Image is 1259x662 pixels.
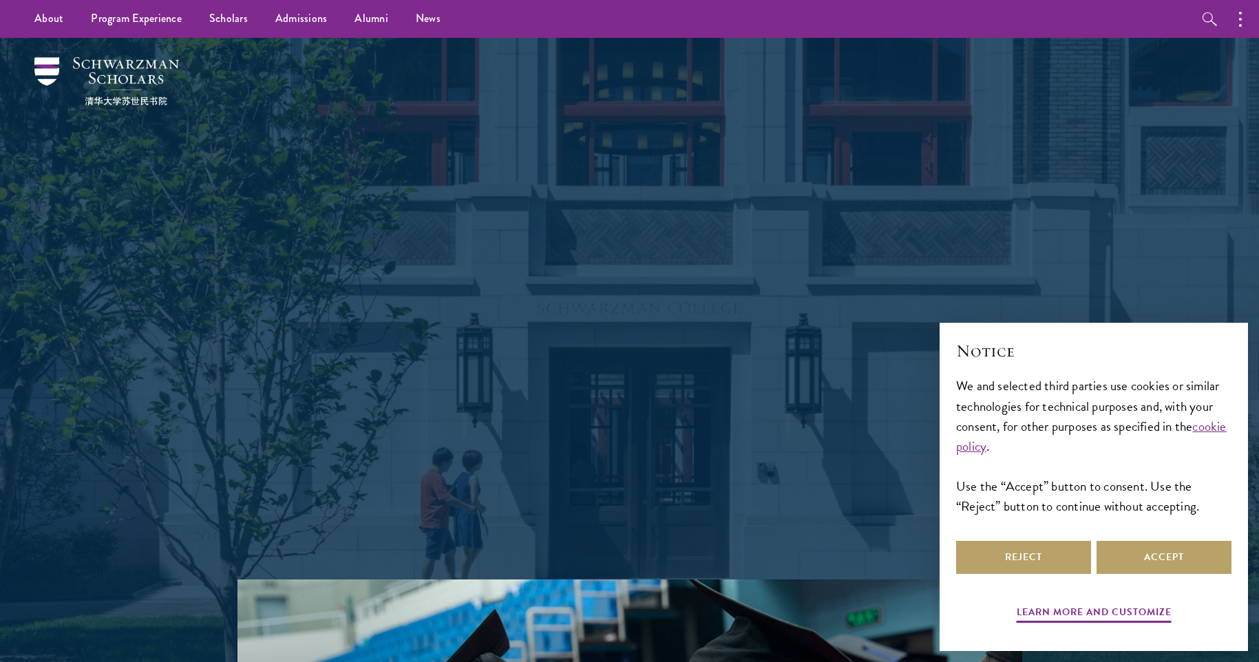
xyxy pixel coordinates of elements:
button: Reject [956,541,1091,574]
img: Schwarzman Scholars [34,57,179,105]
h2: Notice [956,339,1231,363]
button: Accept [1097,541,1231,574]
button: Learn more and customize [1017,604,1172,625]
div: We and selected third parties use cookies or similar technologies for technical purposes and, wit... [956,376,1231,515]
a: cookie policy [956,416,1227,456]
